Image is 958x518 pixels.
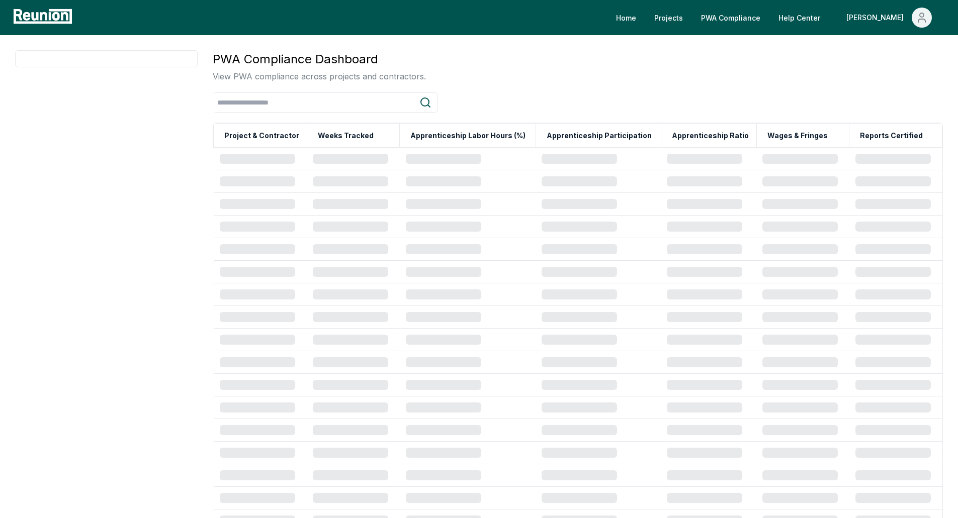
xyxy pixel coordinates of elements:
a: Projects [646,8,691,28]
button: Apprenticeship Participation [545,126,654,146]
button: Apprenticeship Labor Hours (%) [408,126,528,146]
a: Home [608,8,644,28]
button: Project & Contractor [222,126,301,146]
button: Apprenticeship Ratio [670,126,751,146]
nav: Main [608,8,948,28]
div: [PERSON_NAME] [846,8,908,28]
h3: PWA Compliance Dashboard [213,50,426,68]
p: View PWA compliance across projects and contractors. [213,70,426,82]
button: Reports Certified [858,126,925,146]
button: Wages & Fringes [765,126,830,146]
a: PWA Compliance [693,8,768,28]
button: [PERSON_NAME] [838,8,940,28]
button: Weeks Tracked [316,126,376,146]
a: Help Center [770,8,828,28]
